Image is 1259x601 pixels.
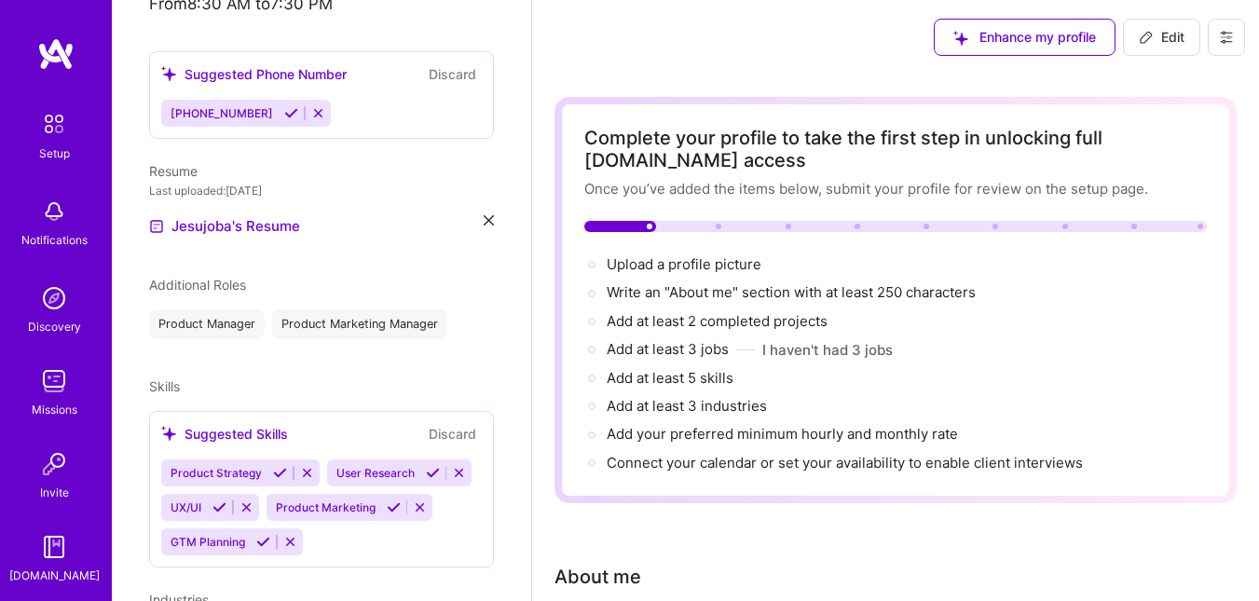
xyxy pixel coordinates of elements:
[607,397,767,415] span: Add at least 3 industries
[37,37,75,71] img: logo
[171,500,201,514] span: UX/UI
[212,500,226,514] i: Accept
[607,283,979,301] span: Write an "About me" section with at least 250 characters
[584,179,1207,198] div: Once you’ve added the items below, submit your profile for review on the setup page.
[171,535,245,549] span: GTM Planning
[300,466,314,480] i: Reject
[149,215,300,238] a: Jesujoba's Resume
[149,309,265,339] div: Product Manager
[762,340,893,360] button: I haven't had 3 jobs
[1123,19,1200,56] button: Edit
[171,466,262,480] span: Product Strategy
[336,466,415,480] span: User Research
[28,317,81,336] div: Discovery
[149,378,180,394] span: Skills
[161,424,288,444] div: Suggested Skills
[39,143,70,163] div: Setup
[607,255,761,273] span: Upload a profile picture
[9,566,100,585] div: [DOMAIN_NAME]
[413,500,427,514] i: Reject
[273,466,287,480] i: Accept
[272,309,447,339] div: Product Marketing Manager
[239,500,253,514] i: Reject
[607,340,729,358] span: Add at least 3 jobs
[607,312,828,330] span: Add at least 2 completed projects
[256,535,270,549] i: Accept
[607,425,958,443] span: Add your preferred minimum hourly and monthly rate
[283,535,297,549] i: Reject
[149,219,164,234] img: Resume
[426,466,440,480] i: Accept
[34,104,74,143] img: setup
[161,66,177,82] i: icon SuggestedTeams
[607,454,1083,471] span: Connect your calendar or set your availability to enable client interviews
[554,563,641,591] div: About me
[171,106,273,120] span: [PHONE_NUMBER]
[607,369,733,387] span: Add at least 5 skills
[35,280,73,317] img: discovery
[387,500,401,514] i: Accept
[276,500,376,514] span: Product Marketing
[21,230,88,250] div: Notifications
[32,400,77,419] div: Missions
[35,193,73,230] img: bell
[149,163,198,179] span: Resume
[484,215,494,225] i: icon Close
[161,64,347,84] div: Suggested Phone Number
[149,181,494,200] div: Last uploaded: [DATE]
[584,127,1207,171] div: Complete your profile to take the first step in unlocking full [DOMAIN_NAME] access
[161,426,177,442] i: icon SuggestedTeams
[35,445,73,483] img: Invite
[149,277,246,293] span: Additional Roles
[423,423,482,444] button: Discard
[311,106,325,120] i: Reject
[35,362,73,400] img: teamwork
[452,466,466,480] i: Reject
[284,106,298,120] i: Accept
[40,483,69,502] div: Invite
[1139,28,1184,47] span: Edit
[423,63,482,85] button: Discard
[35,528,73,566] img: guide book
